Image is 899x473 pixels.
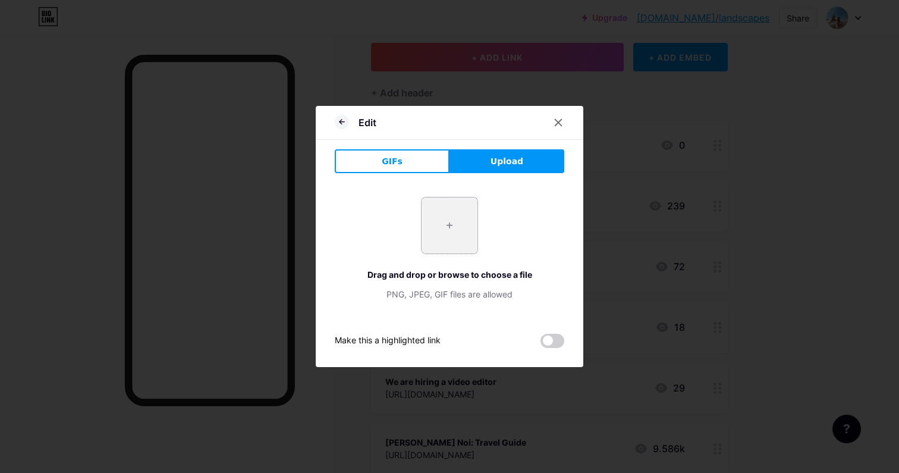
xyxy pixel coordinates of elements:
[449,149,564,173] button: Upload
[491,155,523,168] span: Upload
[335,288,564,300] div: PNG, JPEG, GIF files are allowed
[382,155,403,168] span: GIFs
[335,268,564,281] div: Drag and drop or browse to choose a file
[335,149,449,173] button: GIFs
[335,334,441,348] div: Make this a highlighted link
[359,115,376,130] div: Edit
